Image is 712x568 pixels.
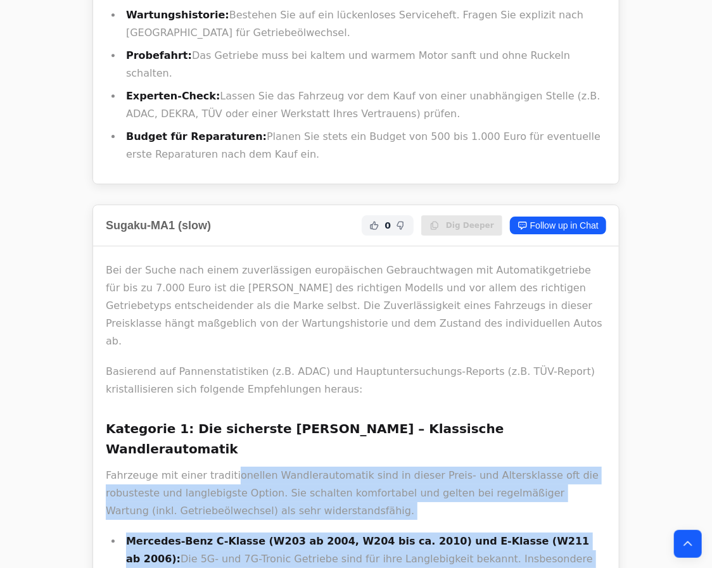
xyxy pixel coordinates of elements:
[106,363,606,398] p: Basierend auf Pannenstatistiken (z.B. ADAC) und Hauptuntersuchungs-Reports (z.B. TÜV-Report) kris...
[106,262,606,350] p: Bei der Suche nach einem zuverlässigen europäischen Gebrauchtwagen mit Automatikgetriebe für bis ...
[122,87,606,123] li: Lassen Sie das Fahrzeug vor dem Kauf von einer unabhängigen Stelle (z.B. ADAC, DEKRA, TÜV oder ei...
[126,130,267,142] strong: Budget für Reparaturen:
[126,9,229,21] strong: Wartungshistorie:
[122,47,606,82] li: Das Getriebe muss bei kaltem und warmem Motor sanft und ohne Ruckeln schalten.
[126,90,220,102] strong: Experten-Check:
[126,535,590,565] strong: Mercedes-Benz C-Klasse (W203 ab 2004, W204 bis ca. 2010) und E-Klasse (W211 ab 2006):
[106,467,606,520] p: Fahrzeuge mit einer traditionellen Wandlerautomatik sind in dieser Preis- und Altersklasse oft di...
[674,530,702,558] button: Back to top
[510,217,606,234] a: Follow up in Chat
[106,419,606,459] h3: Kategorie 1: Die sicherste [PERSON_NAME] – Klassische Wandlerautomatik
[367,218,382,233] button: Helpful
[122,128,606,163] li: Planen Sie stets ein Budget von 500 bis 1.000 Euro für eventuelle erste Reparaturen nach dem Kauf...
[106,217,211,234] h2: Sugaku-MA1 (slow)
[126,49,192,61] strong: Probefahrt:
[122,6,606,42] li: Bestehen Sie auf ein lückenloses Serviceheft. Fragen Sie explizit nach [GEOGRAPHIC_DATA] für Getr...
[393,218,409,233] button: Not Helpful
[385,219,391,232] span: 0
